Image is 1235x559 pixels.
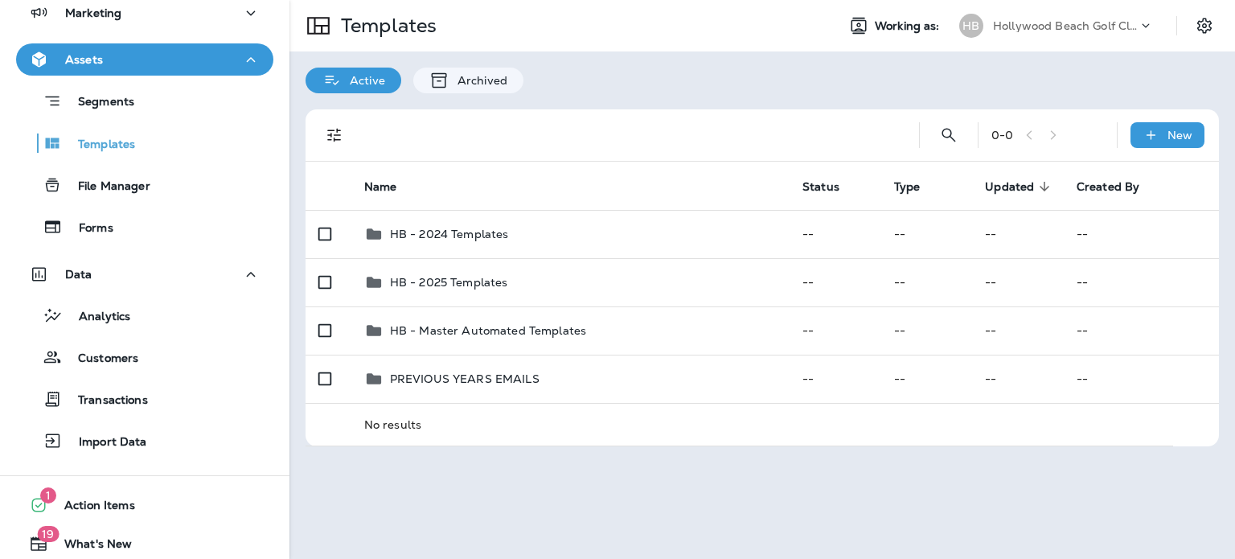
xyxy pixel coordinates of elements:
button: Import Data [16,424,273,458]
p: Import Data [63,435,147,450]
p: Forms [63,221,113,236]
button: Segments [16,84,273,118]
td: -- [1064,306,1219,355]
p: HB - 2025 Templates [390,276,508,289]
span: Status [802,179,860,194]
td: -- [790,258,881,306]
button: Transactions [16,382,273,416]
td: -- [972,306,1064,355]
span: Name [364,179,418,194]
div: 0 - 0 [991,129,1013,142]
span: Type [894,180,921,194]
p: Data [65,268,92,281]
p: Active [342,74,385,87]
button: File Manager [16,168,273,202]
button: Analytics [16,298,273,332]
p: Archived [449,74,507,87]
td: -- [881,355,973,403]
p: Assets [65,53,103,66]
td: -- [972,355,1064,403]
span: Created By [1077,179,1160,194]
button: Customers [16,340,273,374]
button: Search Templates [933,119,965,151]
td: -- [881,210,973,258]
button: Settings [1190,11,1219,40]
span: Type [894,179,942,194]
td: -- [972,258,1064,306]
span: 19 [37,526,59,542]
p: Marketing [65,6,121,19]
td: -- [790,355,881,403]
td: -- [1064,210,1219,258]
td: -- [881,258,973,306]
span: 1 [40,487,56,504]
p: Transactions [62,393,148,409]
p: Templates [334,14,437,38]
span: Name [364,180,397,194]
span: Action Items [48,499,135,518]
td: -- [790,210,881,258]
button: 1Action Items [16,489,273,521]
button: Filters [318,119,351,151]
p: Customers [62,351,138,367]
td: No results [351,403,1173,446]
span: Working as: [875,19,943,33]
span: Created By [1077,180,1139,194]
button: Assets [16,43,273,76]
span: Updated [985,180,1034,194]
p: Hollywood Beach Golf Club [993,19,1138,32]
td: -- [1064,355,1219,403]
td: -- [972,210,1064,258]
td: -- [790,306,881,355]
span: What's New [48,537,132,557]
button: Data [16,258,273,290]
p: Templates [62,138,135,153]
p: HB - Master Automated Templates [390,324,586,337]
p: HB - 2024 Templates [390,228,509,240]
button: Templates [16,126,273,160]
p: Analytics [63,310,130,325]
span: Updated [985,179,1055,194]
p: New [1167,129,1192,142]
span: Status [802,180,839,194]
p: File Manager [62,179,150,195]
td: -- [881,306,973,355]
div: HB [959,14,983,38]
p: PREVIOUS YEARS EMAILS [390,372,540,385]
td: -- [1064,258,1219,306]
button: Forms [16,210,273,244]
p: Segments [62,95,134,111]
